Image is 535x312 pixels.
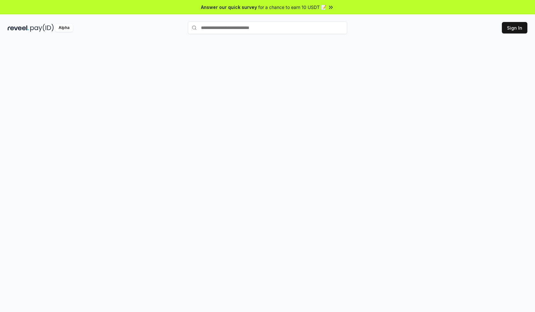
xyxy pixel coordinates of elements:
[30,24,54,32] img: pay_id
[258,4,326,11] span: for a chance to earn 10 USDT 📝
[55,24,73,32] div: Alpha
[201,4,257,11] span: Answer our quick survey
[502,22,527,33] button: Sign In
[8,24,29,32] img: reveel_dark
